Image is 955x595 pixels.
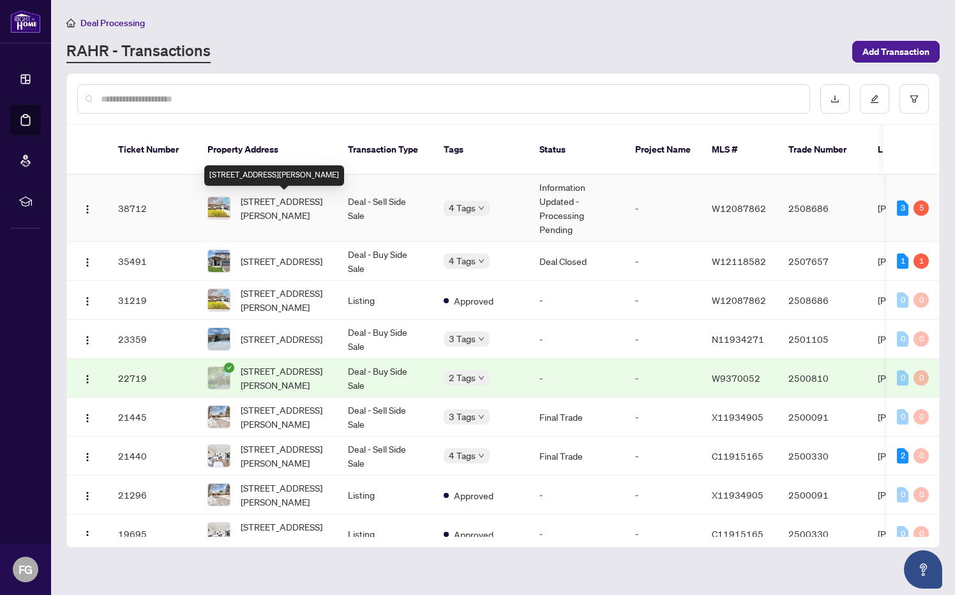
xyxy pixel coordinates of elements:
[910,94,919,103] span: filter
[82,335,93,345] img: Logo
[778,515,868,554] td: 2500330
[82,204,93,215] img: Logo
[208,484,230,506] img: thumbnail-img
[897,292,908,308] div: 0
[241,194,327,222] span: [STREET_ADDRESS][PERSON_NAME]
[712,450,763,462] span: C11915165
[19,561,33,578] span: FG
[82,491,93,501] img: Logo
[529,515,625,554] td: -
[625,476,702,515] td: -
[82,257,93,267] img: Logo
[625,175,702,242] td: -
[897,409,908,425] div: 0
[77,523,98,544] button: Logo
[10,10,41,33] img: logo
[914,200,929,216] div: 5
[454,488,493,502] span: Approved
[897,487,908,502] div: 0
[778,398,868,437] td: 2500091
[433,125,529,175] th: Tags
[66,19,75,27] span: home
[712,411,763,423] span: X11934905
[625,281,702,320] td: -
[208,328,230,350] img: thumbnail-img
[529,281,625,320] td: -
[77,407,98,427] button: Logo
[208,445,230,467] img: thumbnail-img
[338,175,433,242] td: Deal - Sell Side Sale
[82,530,93,540] img: Logo
[625,125,702,175] th: Project Name
[914,487,929,502] div: 0
[529,359,625,398] td: -
[899,84,929,114] button: filter
[449,331,476,346] span: 3 Tags
[852,41,940,63] button: Add Transaction
[625,437,702,476] td: -
[241,442,327,470] span: [STREET_ADDRESS][PERSON_NAME]
[478,336,485,342] span: down
[338,359,433,398] td: Deal - Buy Side Sale
[208,289,230,311] img: thumbnail-img
[914,331,929,347] div: 0
[108,476,197,515] td: 21296
[108,281,197,320] td: 31219
[82,374,93,384] img: Logo
[108,320,197,359] td: 23359
[778,242,868,281] td: 2507657
[778,281,868,320] td: 2508686
[625,320,702,359] td: -
[914,370,929,386] div: 0
[241,481,327,509] span: [STREET_ADDRESS][PERSON_NAME]
[702,125,778,175] th: MLS #
[338,242,433,281] td: Deal - Buy Side Sale
[625,515,702,554] td: -
[241,520,327,548] span: [STREET_ADDRESS][PERSON_NAME]
[529,437,625,476] td: Final Trade
[108,125,197,175] th: Ticket Number
[338,437,433,476] td: Deal - Sell Side Sale
[338,515,433,554] td: Listing
[208,523,230,545] img: thumbnail-img
[449,200,476,215] span: 4 Tags
[897,200,908,216] div: 3
[241,254,322,268] span: [STREET_ADDRESS]
[625,359,702,398] td: -
[529,175,625,242] td: Information Updated - Processing Pending
[108,242,197,281] td: 35491
[529,320,625,359] td: -
[820,84,850,114] button: download
[914,409,929,425] div: 0
[449,370,476,385] span: 2 Tags
[449,409,476,424] span: 3 Tags
[778,125,868,175] th: Trade Number
[208,250,230,272] img: thumbnail-img
[241,403,327,431] span: [STREET_ADDRESS][PERSON_NAME]
[241,286,327,314] span: [STREET_ADDRESS][PERSON_NAME]
[108,515,197,554] td: 19695
[108,359,197,398] td: 22719
[831,94,839,103] span: download
[208,406,230,428] img: thumbnail-img
[897,253,908,269] div: 1
[338,281,433,320] td: Listing
[914,526,929,541] div: 0
[778,437,868,476] td: 2500330
[108,437,197,476] td: 21440
[529,125,625,175] th: Status
[904,550,942,589] button: Open asap
[77,290,98,310] button: Logo
[870,94,879,103] span: edit
[454,294,493,308] span: Approved
[77,368,98,388] button: Logo
[338,398,433,437] td: Deal - Sell Side Sale
[778,175,868,242] td: 2508686
[478,205,485,211] span: down
[224,363,234,373] span: check-circle
[66,40,211,63] a: RAHR - Transactions
[82,296,93,306] img: Logo
[208,367,230,389] img: thumbnail-img
[712,372,760,384] span: W9370052
[77,251,98,271] button: Logo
